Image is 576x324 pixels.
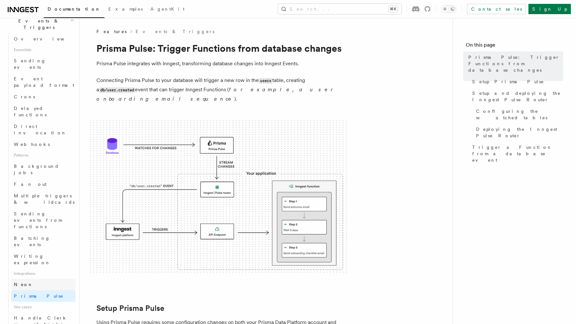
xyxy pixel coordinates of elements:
span: Delayed functions [14,106,47,117]
span: Patterns [11,150,76,160]
span: Neon [14,282,33,287]
a: Overview [11,33,76,45]
a: Delayed functions [11,103,76,121]
span: Multiple triggers & wildcards [14,193,75,205]
a: Background jobs [11,160,76,178]
a: Prisma Pulse [11,290,76,302]
a: Sign Up [528,4,571,14]
h4: On this page [466,41,563,51]
span: Crons [14,94,35,99]
a: Deploying the Inngest Pulse Router [473,123,563,141]
a: Prisma Pulse: Trigger Functions from database changes [466,51,563,76]
span: Writing expression [14,254,50,265]
a: AgentKit [147,2,188,17]
a: Setup and deploying the Inngest Pulse Router [470,87,563,105]
span: Prisma Pulse [14,293,64,299]
a: Fan out [11,178,76,190]
span: Overview [14,36,80,41]
a: Sending events from functions [11,208,76,232]
span: Features [96,28,127,35]
p: Connecting Prisma Pulse to your database will trigger a new row in the table, creating a event th... [96,76,354,104]
a: Sending events [11,55,76,73]
kbd: ⌘K [389,6,398,12]
span: Documentation [48,6,101,12]
span: Integrations [11,268,76,279]
span: Direct invocation [14,124,67,135]
a: Events & Triggers [136,28,214,35]
span: Webhooks [14,142,50,147]
a: Setup Prisma Pulse [96,304,164,313]
code: users [259,78,272,84]
a: Direct invocation [11,121,76,139]
span: Setup Prisma Pulse [472,78,544,85]
img: Prisma Pulse watches your database for changes and streams them to your Inngest Pulse Router. The... [90,120,347,274]
a: Configuring the watched tables [473,105,563,123]
span: Essentials [11,45,76,55]
a: Webhooks [11,139,76,150]
span: Events & Triggers [5,18,70,31]
span: Background jobs [14,164,59,175]
button: Toggle dark mode [441,5,456,13]
h1: Prisma Pulse: Trigger Functions from database changes [96,42,354,54]
span: Sending events [14,58,46,70]
span: AgentKit [150,6,184,12]
span: Configuring the watched tables [476,108,563,121]
span: Use cases [11,302,76,312]
span: Setup and deploying the Inngest Pulse Router [472,90,563,103]
p: Prisma Pulse integrates with Inngest, transforming database changes into Inngest Events. [96,59,354,68]
a: Documentation [44,2,104,18]
a: Neon [11,279,76,290]
span: Sending events from functions [14,211,62,229]
span: Deploying the Inngest Pulse Router [476,126,563,139]
span: Fan out [14,182,47,187]
span: Examples [108,6,143,12]
a: Batching events [11,232,76,250]
a: Multiple triggers & wildcards [11,190,76,208]
a: Crons [11,91,76,103]
span: Prisma Pulse: Trigger Functions from database changes [468,54,563,73]
a: Examples [104,2,147,17]
a: Writing expression [11,250,76,268]
code: db/user.created [99,87,135,93]
a: Event payload format [11,73,76,91]
button: Events & Triggers [5,15,76,33]
a: Setup Prisma Pulse [470,76,563,87]
span: Batching events [14,236,50,247]
button: Search...⌘K [278,4,401,14]
span: Event payload format [14,76,74,88]
span: Trigger a Function from a database event [472,144,563,163]
a: Contact sales [467,4,526,14]
a: Trigger a Function from a database event [470,141,563,166]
